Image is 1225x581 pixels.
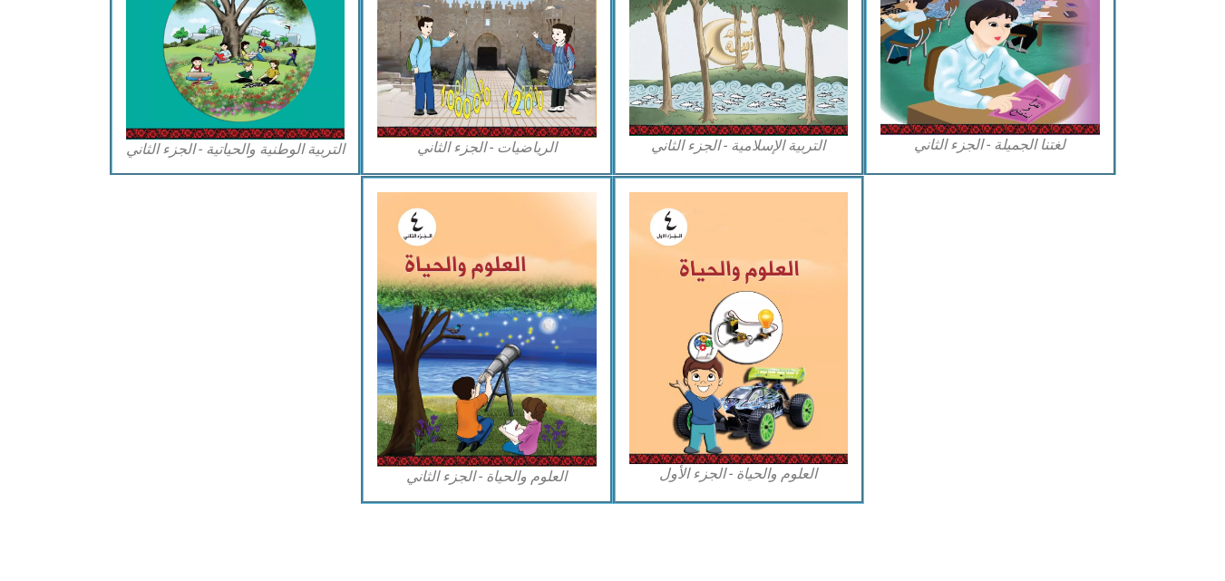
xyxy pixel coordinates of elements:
[377,138,597,158] figcaption: الرياضيات - الجزء الثاني
[629,136,849,156] figcaption: التربية الإسلامية - الجزء الثاني
[126,140,345,160] figcaption: التربية الوطنية والحياتية - الجزء الثاني
[880,135,1100,155] figcaption: لغتنا الجميلة - الجزء الثاني
[377,467,597,487] figcaption: العلوم والحياة - الجزء الثاني
[629,464,849,484] figcaption: العلوم والحياة - الجزء الأول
